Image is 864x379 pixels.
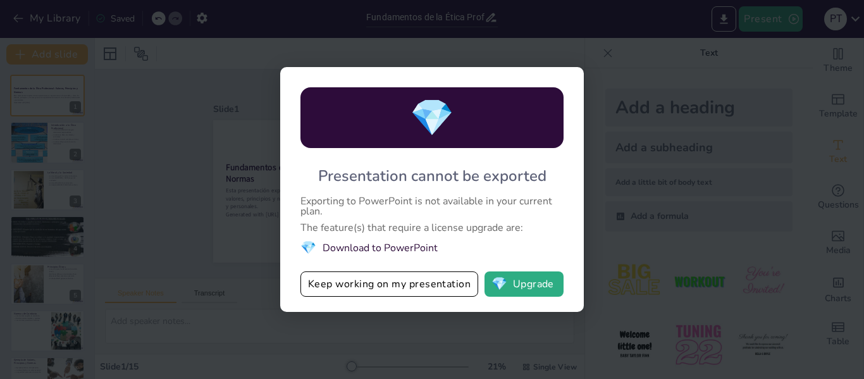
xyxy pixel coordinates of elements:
span: diamond [300,239,316,256]
button: Keep working on my presentation [300,271,478,297]
div: Exporting to PowerPoint is not available in your current plan. [300,196,564,216]
span: diamond [491,278,507,290]
span: diamond [410,94,454,142]
li: Download to PowerPoint [300,239,564,256]
div: The feature(s) that require a license upgrade are: [300,223,564,233]
div: Presentation cannot be exported [318,166,546,186]
button: diamondUpgrade [484,271,564,297]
